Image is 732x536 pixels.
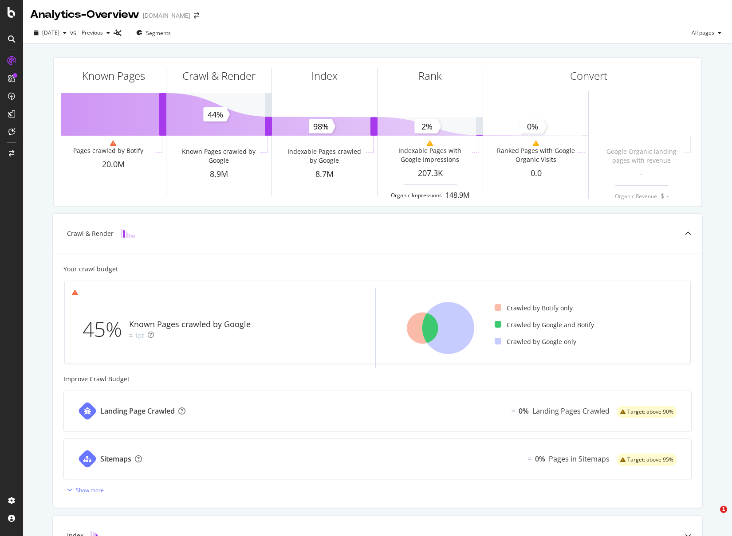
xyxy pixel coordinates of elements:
[627,457,673,462] span: Target: above 95%
[76,486,104,494] div: Show more
[617,454,677,466] div: warning label
[549,454,610,464] div: Pages in Sitemaps
[194,12,199,19] div: arrow-right-arrow-left
[67,229,114,238] div: Crawl & Render
[495,321,594,329] div: Crawled by Google and Botify
[617,406,677,418] div: warning label
[390,146,469,164] div: Indexable Pages with Google Impressions
[519,406,529,416] div: 0%
[528,458,531,460] img: Equal
[535,454,545,464] div: 0%
[143,11,190,20] div: [DOMAIN_NAME]
[63,391,692,431] a: Landing Page CrawledEqual0%Landing Pages Crawledwarning label
[311,68,338,83] div: Index
[63,483,104,497] button: Show more
[166,168,272,180] div: 8.9M
[134,331,144,340] div: 1pt
[627,409,673,415] span: Target: above 90%
[61,159,166,170] div: 20.0M
[42,29,59,36] span: 2025 Aug. 31st
[182,68,256,83] div: Crawl & Render
[284,147,364,165] div: Indexable Pages crawled by Google
[720,506,727,513] span: 1
[391,192,442,199] div: Organic Impressions
[30,26,70,40] button: [DATE]
[445,190,469,200] div: 148.9M
[129,334,133,337] img: Equal
[495,337,576,346] div: Crawled by Google only
[121,229,135,238] img: block-icon
[63,438,692,479] a: SitemapsEqual0%Pages in Sitemapswarning label
[70,28,78,37] span: vs
[100,454,131,464] div: Sitemaps
[688,29,714,36] span: All pages
[702,506,723,527] iframe: Intercom live chat
[129,319,251,330] div: Known Pages crawled by Google
[82,68,145,83] div: Known Pages
[272,168,377,180] div: 8.7M
[133,26,174,40] button: Segments
[532,406,610,416] div: Landing Pages Crawled
[418,68,442,83] div: Rank
[100,406,175,416] div: Landing Page Crawled
[73,146,143,155] div: Pages crawled by Botify
[63,265,118,274] div: Your crawl budget
[512,410,515,412] img: Equal
[83,315,129,344] div: 45%
[378,168,483,179] div: 207.3K
[146,29,171,37] span: Segments
[688,26,725,40] button: All pages
[30,7,139,22] div: Analytics - Overview
[63,375,692,383] div: Improve Crawl Budget
[78,29,103,36] span: Previous
[495,304,573,313] div: Crawled by Botify only
[179,147,258,165] div: Known Pages crawled by Google
[78,26,114,40] button: Previous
